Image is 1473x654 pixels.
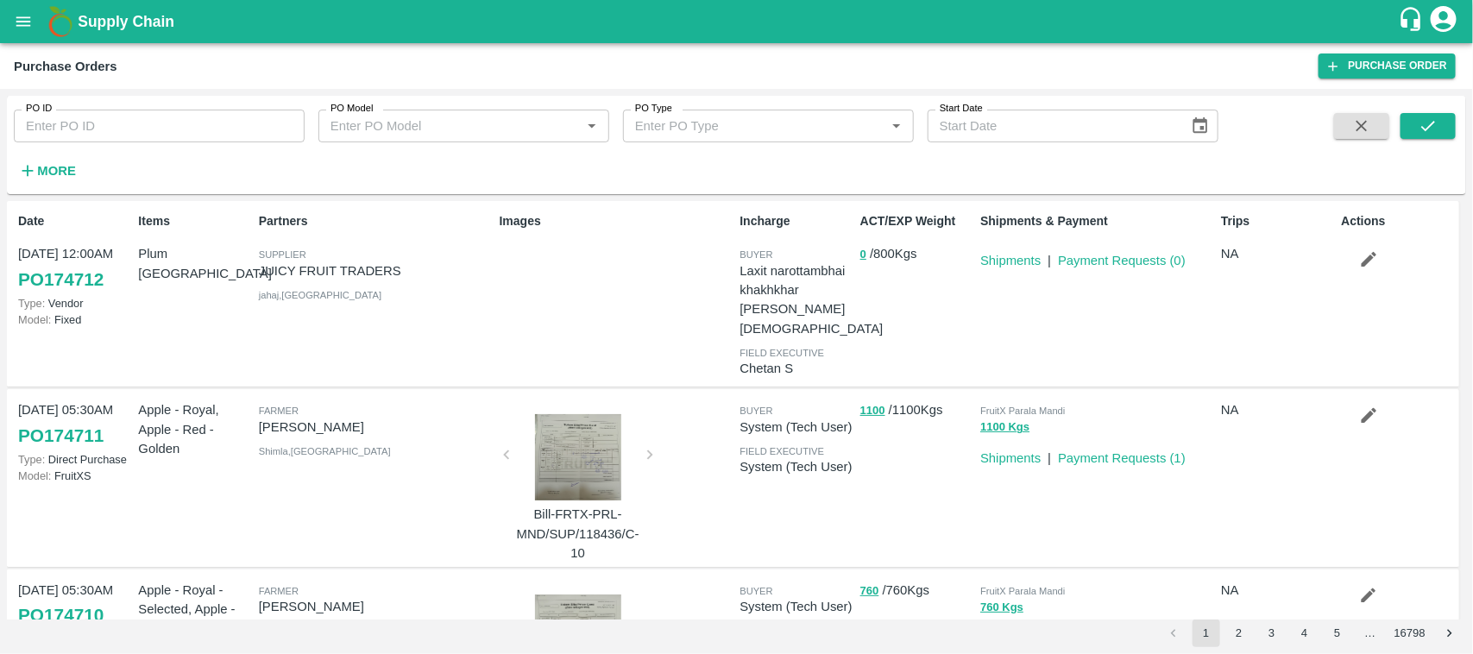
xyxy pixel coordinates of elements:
[18,295,131,311] p: Vendor
[1041,244,1051,270] div: |
[1258,619,1286,647] button: Go to page 3
[980,598,1023,618] button: 760 Kgs
[78,9,1398,34] a: Supply Chain
[3,2,43,41] button: open drawer
[18,453,45,466] span: Type:
[740,299,883,338] p: [PERSON_NAME][DEMOGRAPHIC_DATA]
[740,446,824,456] span: field executive
[14,110,305,142] input: Enter PO ID
[740,359,853,378] p: Chetan S
[980,586,1065,596] span: FruitX Parala Mandi
[18,400,131,419] p: [DATE] 05:30AM
[18,451,131,468] p: Direct Purchase
[1357,626,1384,642] div: …
[259,212,493,230] p: Partners
[259,446,391,456] span: Shimla , [GEOGRAPHIC_DATA]
[860,400,973,420] p: / 1100 Kgs
[740,597,853,616] p: System (Tech User)
[1221,581,1334,600] p: NA
[1184,110,1217,142] button: Choose date
[78,13,174,30] b: Supply Chain
[1221,212,1334,230] p: Trips
[940,102,983,116] label: Start Date
[1221,244,1334,263] p: NA
[885,115,908,137] button: Open
[635,102,672,116] label: PO Type
[860,582,879,601] button: 760
[500,212,733,230] p: Images
[740,418,853,437] p: System (Tech User)
[18,244,131,263] p: [DATE] 12:00AM
[740,212,853,230] p: Incharge
[860,244,973,264] p: / 800 Kgs
[980,212,1214,230] p: Shipments & Payment
[14,55,117,78] div: Purchase Orders
[18,297,45,310] span: Type:
[1058,451,1186,465] a: Payment Requests (1)
[259,249,306,260] span: Supplier
[18,600,104,631] a: PO174710
[138,244,251,283] p: Plum [GEOGRAPHIC_DATA]
[18,469,51,482] span: Model:
[1041,442,1051,468] div: |
[18,311,131,328] p: Fixed
[18,313,51,326] span: Model:
[1342,212,1455,230] p: Actions
[928,110,1177,142] input: Start Date
[259,406,299,416] span: Farmer
[43,4,78,39] img: logo
[1428,3,1459,40] div: account of current user
[259,597,493,616] p: [PERSON_NAME]
[26,102,52,116] label: PO ID
[1389,619,1431,647] button: Go to page 16798
[18,420,104,451] a: PO174711
[1436,619,1464,647] button: Go to next page
[740,406,772,416] span: buyer
[37,164,76,178] strong: More
[18,264,104,295] a: PO174712
[1319,53,1456,79] a: Purchase Order
[138,400,251,458] p: Apple - Royal, Apple - Red - Golden
[1157,619,1466,647] nav: pagination navigation
[860,401,885,421] button: 1100
[138,212,251,230] p: Items
[330,102,374,116] label: PO Model
[628,115,880,137] input: Enter PO Type
[18,212,131,230] p: Date
[1225,619,1253,647] button: Go to page 2
[259,586,299,596] span: Farmer
[740,249,772,260] span: buyer
[1324,619,1351,647] button: Go to page 5
[980,418,1029,437] button: 1100 Kgs
[1193,619,1220,647] button: page 1
[14,156,80,186] button: More
[259,290,381,300] span: jahaj , [GEOGRAPHIC_DATA]
[860,245,866,265] button: 0
[1291,619,1319,647] button: Go to page 4
[513,505,643,563] p: Bill-FRTX-PRL-MND/SUP/118436/C-10
[259,418,493,437] p: [PERSON_NAME]
[980,406,1065,416] span: FruitX Parala Mandi
[740,457,853,476] p: System (Tech User)
[980,254,1041,267] a: Shipments
[740,261,883,300] p: Laxit narottambhai khakhkhar
[18,581,131,600] p: [DATE] 05:30AM
[1058,254,1186,267] a: Payment Requests (0)
[324,115,576,137] input: Enter PO Model
[1398,6,1428,37] div: customer-support
[860,581,973,601] p: / 760 Kgs
[581,115,603,137] button: Open
[860,212,973,230] p: ACT/EXP Weight
[980,451,1041,465] a: Shipments
[18,468,131,484] p: FruitXS
[259,261,493,280] p: JUICY FRUIT TRADERS
[740,586,772,596] span: buyer
[740,348,824,358] span: field executive
[1221,400,1334,419] p: NA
